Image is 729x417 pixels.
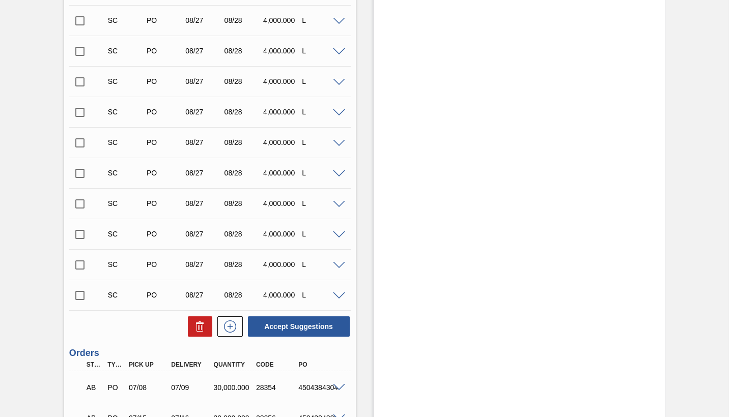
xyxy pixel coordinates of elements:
[261,77,302,85] div: 4,000.000
[222,16,264,24] div: 08/28/2025
[144,199,186,207] div: Purchase order
[105,383,126,392] div: Purchase order
[261,260,302,269] div: 4,000.000
[261,169,302,177] div: 4,000.000
[261,199,302,207] div: 4,000.000
[211,361,258,368] div: Quantity
[243,315,351,338] div: Accept Suggestions
[183,230,225,238] div: 08/27/2025
[299,260,341,269] div: L
[222,291,264,299] div: 08/28/2025
[144,138,186,146] div: Purchase order
[299,169,341,177] div: L
[299,230,341,238] div: L
[254,383,300,392] div: 28354
[105,108,147,116] div: Suggestion Created
[126,383,173,392] div: 07/08/2025
[261,138,302,146] div: 4,000.000
[299,47,341,55] div: L
[183,47,225,55] div: 08/27/2025
[183,16,225,24] div: 08/27/2025
[105,169,147,177] div: Suggestion Created
[169,383,215,392] div: 07/09/2025
[261,16,302,24] div: 4,000.000
[261,291,302,299] div: 4,000.000
[222,77,264,85] div: 08/28/2025
[105,77,147,85] div: Suggestion Created
[69,348,351,359] h3: Orders
[144,169,186,177] div: Purchase order
[222,169,264,177] div: 08/28/2025
[144,47,186,55] div: Purchase order
[222,230,264,238] div: 08/28/2025
[222,199,264,207] div: 08/28/2025
[144,291,186,299] div: Purchase order
[144,230,186,238] div: Purchase order
[105,138,147,146] div: Suggestion Created
[84,376,105,399] div: Awaiting Billing
[169,361,215,368] div: Delivery
[299,291,341,299] div: L
[183,138,225,146] div: 08/27/2025
[144,16,186,24] div: Purchase order
[183,260,225,269] div: 08/27/2025
[105,291,147,299] div: Suggestion Created
[261,47,302,55] div: 4,000.000
[212,316,243,337] div: New suggestion
[299,138,341,146] div: L
[105,260,147,269] div: Suggestion Created
[144,77,186,85] div: Purchase order
[183,169,225,177] div: 08/27/2025
[84,361,105,368] div: Step
[183,199,225,207] div: 08/27/2025
[299,77,341,85] div: L
[296,361,342,368] div: PO
[144,108,186,116] div: Purchase order
[299,108,341,116] div: L
[105,230,147,238] div: Suggestion Created
[254,361,300,368] div: Code
[222,260,264,269] div: 08/28/2025
[183,108,225,116] div: 08/27/2025
[261,108,302,116] div: 4,000.000
[248,316,350,337] button: Accept Suggestions
[105,47,147,55] div: Suggestion Created
[296,383,342,392] div: 4504384304
[299,199,341,207] div: L
[261,230,302,238] div: 4,000.000
[222,47,264,55] div: 08/28/2025
[126,361,173,368] div: Pick up
[299,16,341,24] div: L
[183,316,212,337] div: Delete Suggestions
[87,383,102,392] p: AB
[144,260,186,269] div: Purchase order
[105,16,147,24] div: Suggestion Created
[211,383,258,392] div: 30,000.000
[222,138,264,146] div: 08/28/2025
[183,77,225,85] div: 08/27/2025
[183,291,225,299] div: 08/27/2025
[105,361,126,368] div: Type
[222,108,264,116] div: 08/28/2025
[105,199,147,207] div: Suggestion Created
